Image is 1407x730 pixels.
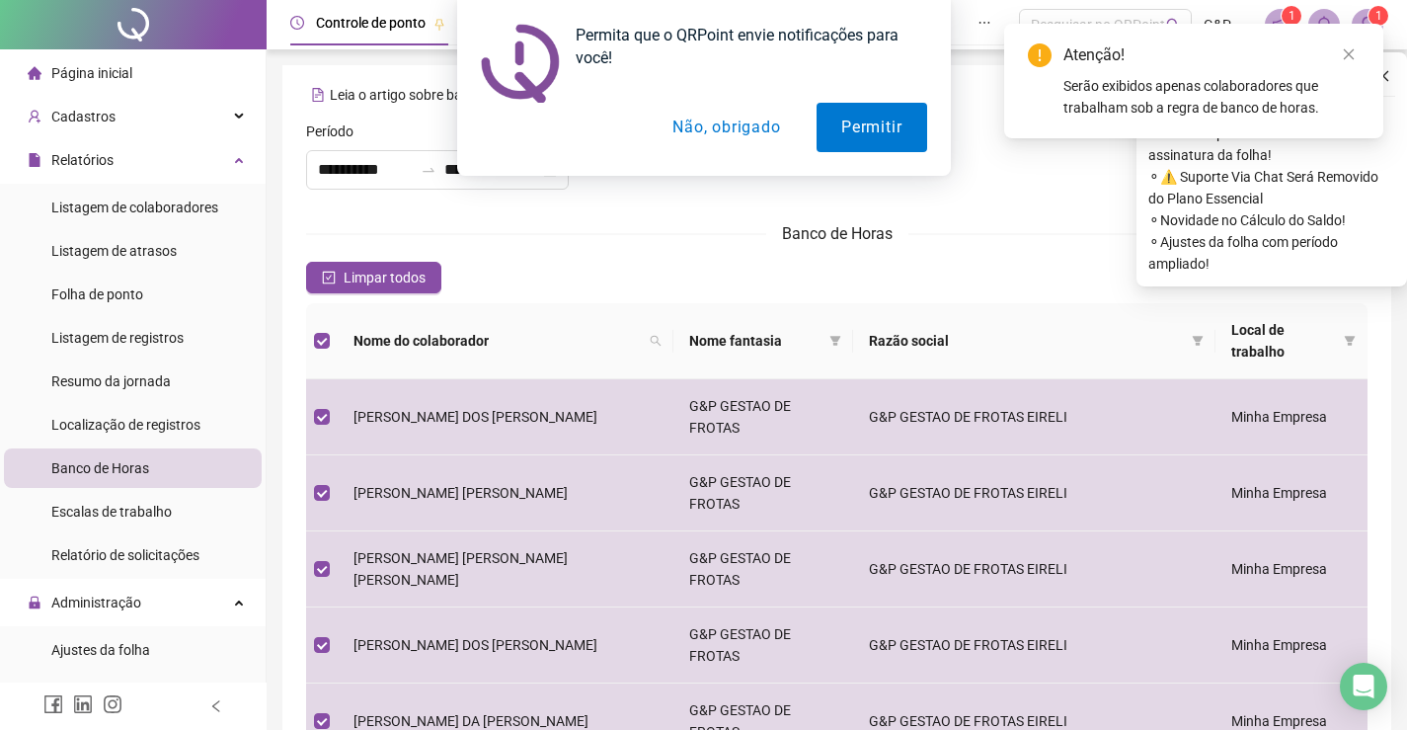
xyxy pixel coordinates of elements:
span: Localização de registros [51,417,200,433]
span: Relatório de solicitações [51,547,199,563]
span: lock [28,596,41,609]
span: linkedin [73,694,93,714]
span: search [650,335,662,347]
span: ⚬ Novidade no Cálculo do Saldo! [1148,209,1395,231]
button: Limpar todos [306,262,441,293]
span: facebook [43,694,63,714]
span: Local de trabalho [1231,319,1336,363]
span: Listagem de registros [51,330,184,346]
span: filter [1344,335,1356,347]
span: [PERSON_NAME] [PERSON_NAME] [353,485,568,501]
span: Razão social [869,330,1184,352]
span: filter [1188,326,1208,356]
span: to [421,162,436,178]
span: Limpar todos [344,267,426,288]
span: Ajustes da folha [51,642,150,658]
span: Resumo da jornada [51,373,171,389]
span: ⚬ ⚠️ Suporte Via Chat Será Removido do Plano Essencial [1148,166,1395,209]
span: Nome do colaborador [353,330,642,352]
td: Minha Empresa [1215,379,1368,455]
span: Listagem de atrasos [51,243,177,259]
td: G&P GESTAO DE FROTAS [673,531,853,608]
span: Escalas de trabalho [51,504,172,520]
button: Não, obrigado [648,103,805,152]
span: instagram [103,694,122,714]
span: filter [825,326,845,356]
td: G&P GESTAO DE FROTAS EIRELI [853,455,1215,531]
span: [PERSON_NAME] DOS [PERSON_NAME] [353,409,597,425]
span: left [209,699,223,713]
td: G&P GESTAO DE FROTAS EIRELI [853,608,1215,684]
span: Banco de Horas [51,460,149,476]
span: filter [829,335,841,347]
td: Minha Empresa [1215,531,1368,608]
td: Minha Empresa [1215,608,1368,684]
span: Administração [51,595,141,610]
span: Banco de Horas [782,224,893,243]
td: G&P GESTAO DE FROTAS [673,608,853,684]
td: G&P GESTAO DE FROTAS [673,455,853,531]
span: [PERSON_NAME] DA [PERSON_NAME] [353,713,588,729]
td: G&P GESTAO DE FROTAS EIRELI [853,531,1215,608]
td: Minha Empresa [1215,455,1368,531]
div: Permita que o QRPoint envie notificações para você! [560,24,927,69]
span: filter [1340,315,1360,366]
span: [PERSON_NAME] [PERSON_NAME] [PERSON_NAME] [353,550,568,588]
img: notification icon [481,24,560,103]
td: G&P GESTAO DE FROTAS [673,379,853,455]
span: check-square [322,271,336,284]
span: Folha de ponto [51,286,143,302]
span: [PERSON_NAME] DOS [PERSON_NAME] [353,637,597,653]
div: Open Intercom Messenger [1340,663,1387,710]
span: filter [1192,335,1204,347]
span: search [646,326,665,356]
td: G&P GESTAO DE FROTAS EIRELI [853,379,1215,455]
button: Permitir [817,103,926,152]
span: ⚬ Ajustes da folha com período ampliado! [1148,231,1395,275]
span: Listagem de colaboradores [51,200,218,215]
span: Nome fantasia [689,330,821,352]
